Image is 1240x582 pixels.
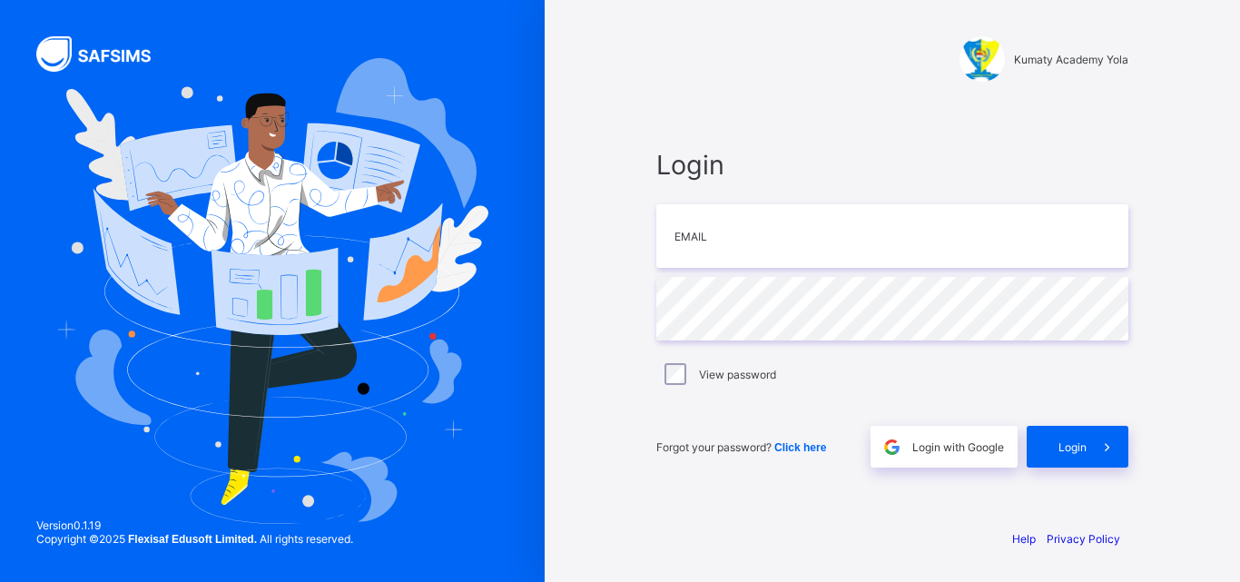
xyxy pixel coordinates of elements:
span: Version 0.1.19 [36,518,353,532]
img: Hero Image [56,58,488,523]
span: Click here [774,441,826,454]
a: Help [1012,532,1036,546]
a: Click here [774,440,826,454]
img: SAFSIMS Logo [36,36,172,72]
img: google.396cfc9801f0270233282035f929180a.svg [881,437,902,458]
span: Kumaty Academy Yola [1014,53,1128,66]
a: Privacy Policy [1047,532,1120,546]
span: Login [1058,440,1087,454]
span: Login [656,149,1128,181]
span: Forgot your password? [656,440,826,454]
label: View password [699,368,776,381]
span: Copyright © 2025 All rights reserved. [36,532,353,546]
strong: Flexisaf Edusoft Limited. [128,533,257,546]
span: Login with Google [912,440,1004,454]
